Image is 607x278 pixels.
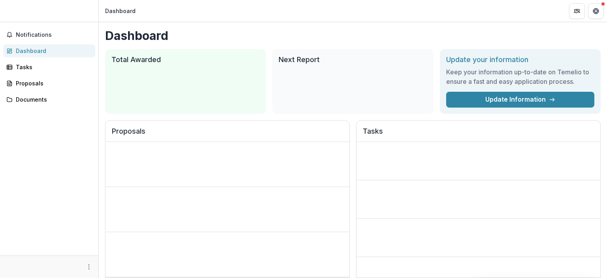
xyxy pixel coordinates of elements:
[446,67,594,86] h3: Keep your information up-to-date on Temelio to ensure a fast and easy application process.
[446,92,594,108] a: Update Information
[16,63,89,71] div: Tasks
[111,55,260,64] h2: Total Awarded
[112,127,343,142] h2: Proposals
[3,77,95,90] a: Proposals
[363,127,594,142] h2: Tasks
[446,55,594,64] h2: Update your information
[3,61,95,74] a: Tasks
[105,7,136,15] div: Dashboard
[16,47,89,55] div: Dashboard
[16,95,89,104] div: Documents
[588,3,604,19] button: Get Help
[84,262,94,272] button: More
[3,93,95,106] a: Documents
[105,28,601,43] h1: Dashboard
[3,28,95,41] button: Notifications
[569,3,585,19] button: Partners
[3,44,95,57] a: Dashboard
[102,5,139,17] nav: breadcrumb
[16,32,92,38] span: Notifications
[279,55,427,64] h2: Next Report
[16,79,89,87] div: Proposals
